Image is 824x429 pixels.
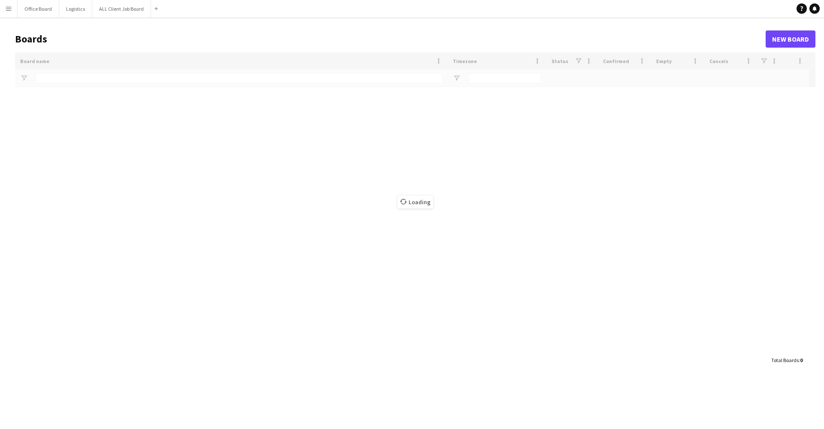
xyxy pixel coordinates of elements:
[800,357,803,363] span: 0
[92,0,151,17] button: ALL Client Job Board
[766,30,815,48] a: New Board
[18,0,59,17] button: Office Board
[397,196,433,208] span: Loading
[59,0,92,17] button: Logistics
[771,352,803,369] div: :
[771,357,799,363] span: Total Boards
[15,33,766,45] h1: Boards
